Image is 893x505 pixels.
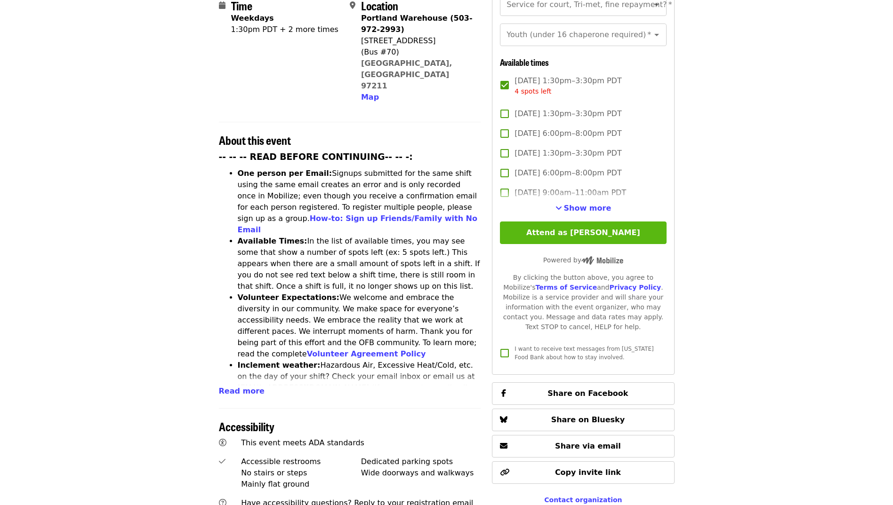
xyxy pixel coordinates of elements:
[500,56,549,68] span: Available times
[515,108,621,119] span: [DATE] 1:30pm–3:30pm PDT
[535,284,597,291] a: Terms of Service
[241,456,361,467] div: Accessible restrooms
[238,292,481,360] li: We welcome and embrace the diversity in our community. We make space for everyone’s accessibility...
[515,128,621,139] span: [DATE] 6:00pm–8:00pm PDT
[241,467,361,479] div: No stairs or steps
[564,204,611,213] span: Show more
[500,221,666,244] button: Attend as [PERSON_NAME]
[515,187,626,198] span: [DATE] 9:00am–11:00am PDT
[219,418,274,434] span: Accessibility
[544,496,622,504] a: Contact organization
[219,132,291,148] span: About this event
[492,409,674,431] button: Share on Bluesky
[515,148,621,159] span: [DATE] 1:30pm–3:30pm PDT
[361,93,379,102] span: Map
[555,468,621,477] span: Copy invite link
[219,438,226,447] i: universal-access icon
[238,360,481,416] li: Hazardous Air, Excessive Heat/Cold, etc. on the day of your shift? Check your email inbox or emai...
[219,457,225,466] i: check icon
[492,382,674,405] button: Share on Facebook
[650,28,663,41] button: Open
[238,169,332,178] strong: One person per Email:
[492,461,674,484] button: Copy invite link
[492,435,674,458] button: Share via email
[515,167,621,179] span: [DATE] 6:00pm–8:00pm PDT
[238,214,478,234] a: How-to: Sign up Friends/Family with No Email
[361,14,473,34] strong: Portland Warehouse (503-972-2993)
[231,14,274,23] strong: Weekdays
[500,273,666,332] div: By clicking the button above, you agree to Mobilize's and . Mobilize is a service provider and wi...
[241,479,361,490] div: Mainly flat ground
[543,256,623,264] span: Powered by
[361,92,379,103] button: Map
[609,284,661,291] a: Privacy Policy
[241,438,364,447] span: This event meets ADA standards
[547,389,628,398] span: Share on Facebook
[231,24,338,35] div: 1:30pm PDT + 2 more times
[361,47,473,58] div: (Bus #70)
[555,442,621,450] span: Share via email
[361,59,452,90] a: [GEOGRAPHIC_DATA], [GEOGRAPHIC_DATA] 97211
[555,203,611,214] button: See more timeslots
[238,236,481,292] li: In the list of available times, you may see some that show a number of spots left (ex: 5 spots le...
[515,75,621,96] span: [DATE] 1:30pm–3:30pm PDT
[238,168,481,236] li: Signups submitted for the same shift using the same email creates an error and is only recorded o...
[219,152,413,162] strong: -- -- -- READ BEFORE CONTINUING-- -- -:
[307,349,426,358] a: Volunteer Agreement Policy
[219,387,265,395] span: Read more
[515,346,653,361] span: I want to receive text messages from [US_STATE] Food Bank about how to stay involved.
[361,35,473,47] div: [STREET_ADDRESS]
[551,415,625,424] span: Share on Bluesky
[219,1,225,10] i: calendar icon
[350,1,355,10] i: map-marker-alt icon
[238,293,340,302] strong: Volunteer Expectations:
[361,467,481,479] div: Wide doorways and walkways
[515,87,551,95] span: 4 spots left
[581,256,623,265] img: Powered by Mobilize
[238,361,321,370] strong: Inclement weather:
[361,456,481,467] div: Dedicated parking spots
[238,237,307,245] strong: Available Times:
[219,386,265,397] button: Read more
